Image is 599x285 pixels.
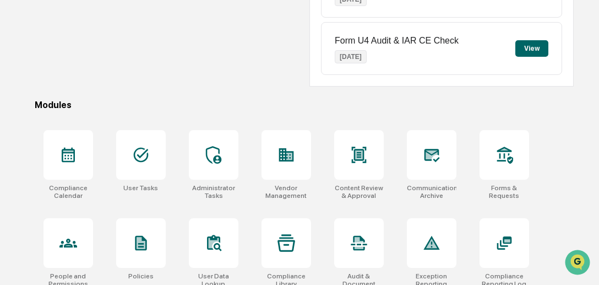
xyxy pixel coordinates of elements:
[7,138,75,158] a: 🖐️Preclearance
[91,143,137,154] span: Attestations
[37,88,181,99] div: Start new chat
[334,184,384,200] div: Content Review & Approval
[123,184,158,192] div: User Tasks
[22,143,71,154] span: Preclearance
[75,138,141,158] a: 🗄️Attestations
[11,165,20,174] div: 🔎
[128,272,154,280] div: Policies
[407,184,456,200] div: Communications Archive
[11,88,31,108] img: 1746055101610-c473b297-6a78-478c-a979-82029cc54cd1
[515,40,548,57] button: View
[11,144,20,153] div: 🖐️
[187,92,200,105] button: Start new chat
[37,99,139,108] div: We're available if you need us!
[262,184,311,200] div: Vendor Management
[335,50,367,63] p: [DATE]
[335,36,459,46] p: Form U4 Audit & IAR CE Check
[80,144,89,153] div: 🗄️
[78,186,133,195] a: Powered byPylon
[480,184,529,200] div: Forms & Requests
[22,164,69,175] span: Data Lookup
[7,159,74,179] a: 🔎Data Lookup
[564,249,593,278] iframe: Open customer support
[43,184,93,200] div: Compliance Calendar
[189,184,238,200] div: Administrator Tasks
[35,100,574,110] div: Modules
[11,27,200,45] p: How can we help?
[110,186,133,195] span: Pylon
